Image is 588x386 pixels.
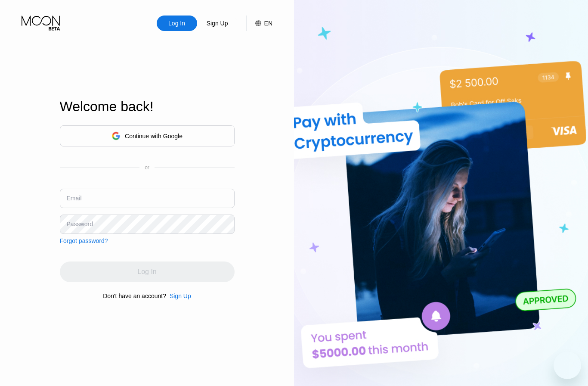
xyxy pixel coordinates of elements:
[197,16,238,31] div: Sign Up
[145,165,149,171] div: or
[60,125,235,146] div: Continue with Google
[60,99,235,115] div: Welcome back!
[125,133,183,140] div: Continue with Google
[103,293,166,299] div: Don't have an account?
[60,237,108,244] div: Forgot password?
[157,16,197,31] div: Log In
[246,16,272,31] div: EN
[264,20,272,27] div: EN
[67,221,93,227] div: Password
[167,19,186,28] div: Log In
[67,195,82,202] div: Email
[166,293,191,299] div: Sign Up
[554,352,581,379] iframe: Button to launch messaging window
[170,293,191,299] div: Sign Up
[206,19,229,28] div: Sign Up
